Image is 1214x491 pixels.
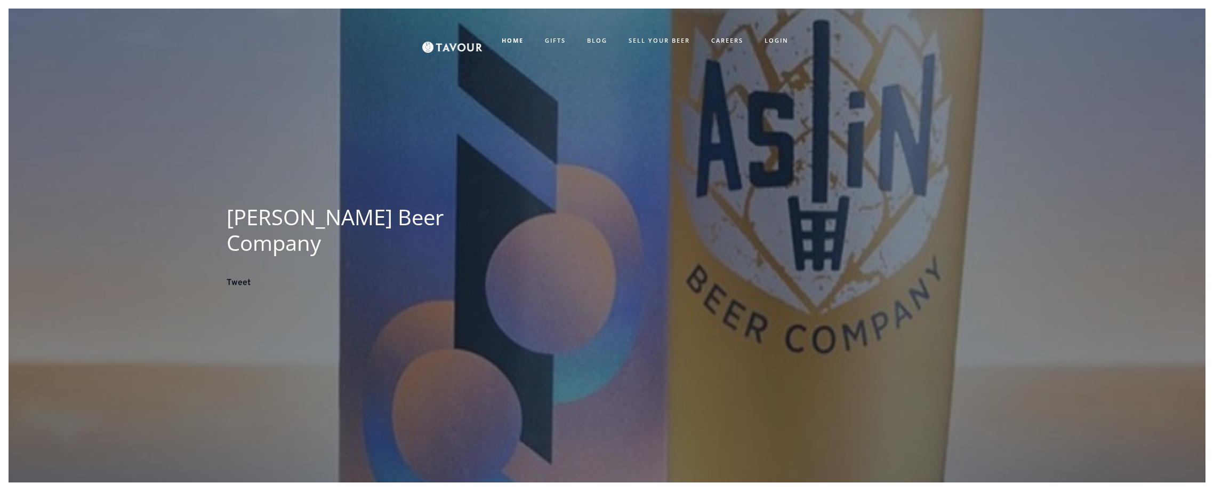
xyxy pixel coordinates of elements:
a: BLOG [576,32,618,50]
h1: [PERSON_NAME] Beer Company [227,204,530,256]
a: SELL YOUR BEER [618,32,701,50]
a: HOME [491,32,534,50]
strong: HOME [502,36,524,44]
a: Tweet [227,278,251,288]
a: GIFTS [534,32,576,50]
a: CAREERS [701,32,754,50]
a: LOGIN [754,32,799,50]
